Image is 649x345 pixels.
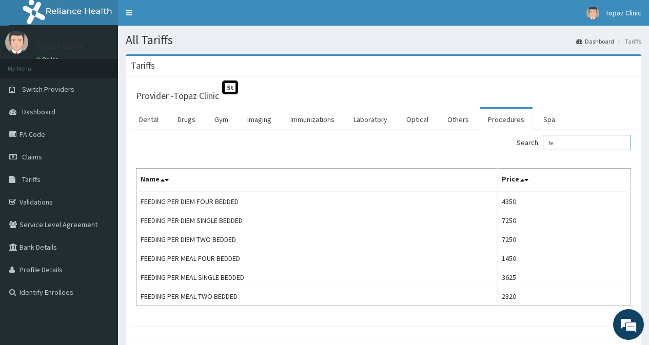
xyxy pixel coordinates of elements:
img: User Image [586,7,599,19]
td: 7250 [497,230,631,249]
a: Dental [131,109,167,130]
a: Online [36,56,61,63]
span: Topaz Clinic [605,8,641,17]
h3: Provider - Topaz Clinic [136,91,219,100]
div: Minimize live chat window [168,5,193,30]
a: Imaging [239,109,280,130]
span: Tariffs [22,175,41,184]
a: Laboratory [345,109,396,130]
td: FEEDING PER DIEM TWO BEDDED [136,230,498,249]
th: Name [136,169,498,192]
a: Dashboard [576,37,614,46]
span: St [222,80,238,94]
td: 2320 [497,287,631,306]
td: FEEDING PER MEAL TWO BEDDED [136,287,498,306]
h1: All Tariffs [126,33,641,47]
th: Price [497,169,631,192]
a: Gym [206,109,237,130]
a: Procedures [480,109,533,130]
td: 7250 [497,211,631,230]
textarea: Type your message and hit 'Enter' [5,233,195,269]
h3: Tariffs [131,61,155,70]
span: Switch Providers [22,85,74,94]
a: Others [439,109,477,130]
td: 3625 [497,268,631,287]
td: FEEDING PER MEAL FOUR BEDDED [136,249,498,268]
a: Optical [398,109,437,130]
p: Topaz Clinic [36,42,84,51]
a: Immunizations [282,109,343,130]
img: User Image [5,31,28,54]
label: Search: [517,135,631,150]
td: FEEDING PER MEAL SINGLE BEDDED [136,268,498,287]
span: Dashboard [22,107,55,116]
td: FEEDING PER DIEM SINGLE BEDDED [136,211,498,230]
input: Search: [543,135,631,150]
td: 4350 [497,192,631,211]
div: Chat with us now [53,57,172,71]
span: We're online! [60,106,142,209]
span: Claims [22,152,42,161]
img: d_794563401_company_1708531726252_794563401 [19,51,42,77]
a: Drugs [169,109,204,130]
td: FEEDING PER DIEM FOUR BEDDED [136,192,498,211]
a: Spa [535,109,563,130]
li: Tariffs [615,37,641,46]
td: 1450 [497,249,631,268]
